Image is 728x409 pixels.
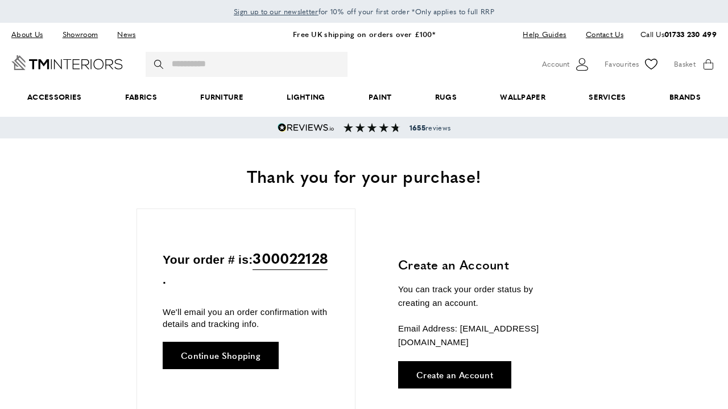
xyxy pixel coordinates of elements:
a: Paint [347,80,413,114]
strong: 1655 [409,122,425,133]
a: Brands [648,80,722,114]
a: Continue Shopping [163,342,279,369]
a: Furniture [179,80,265,114]
a: Lighting [265,80,347,114]
a: Help Guides [514,27,574,42]
span: Accessories [6,80,104,114]
p: Call Us [640,28,717,40]
a: Services [567,80,648,114]
p: You can track your order status by creating an account. [398,283,566,310]
a: Showroom [54,27,106,42]
a: Rugs [413,80,479,114]
a: News [109,27,144,42]
span: Create an Account [416,370,493,379]
a: Free UK shipping on orders over £100* [293,28,435,39]
p: We'll email you an order confirmation with details and tracking info. [163,306,329,330]
span: 300022128 [253,247,328,270]
span: Favourites [605,58,639,70]
p: Your order # is: . [163,247,329,289]
span: Continue Shopping [181,351,260,359]
img: Reviews section [344,123,400,132]
a: Contact Us [577,27,623,42]
h3: Create an Account [398,256,566,273]
a: Sign up to our newsletter [234,6,318,17]
img: Reviews.io 5 stars [278,123,334,132]
a: Favourites [605,56,660,73]
a: Wallpaper [478,80,567,114]
a: Create an Account [398,361,511,388]
a: About Us [11,27,51,42]
span: for 10% off your first order *Only applies to full RRP [234,6,494,17]
a: 01733 230 499 [664,28,717,39]
p: Email Address: [EMAIL_ADDRESS][DOMAIN_NAME] [398,322,566,349]
button: Customer Account [542,56,590,73]
a: Fabrics [104,80,179,114]
button: Search [154,52,166,77]
span: Account [542,58,569,70]
span: reviews [409,123,450,132]
span: Thank you for your purchase! [247,163,481,188]
a: Go to Home page [11,55,123,70]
